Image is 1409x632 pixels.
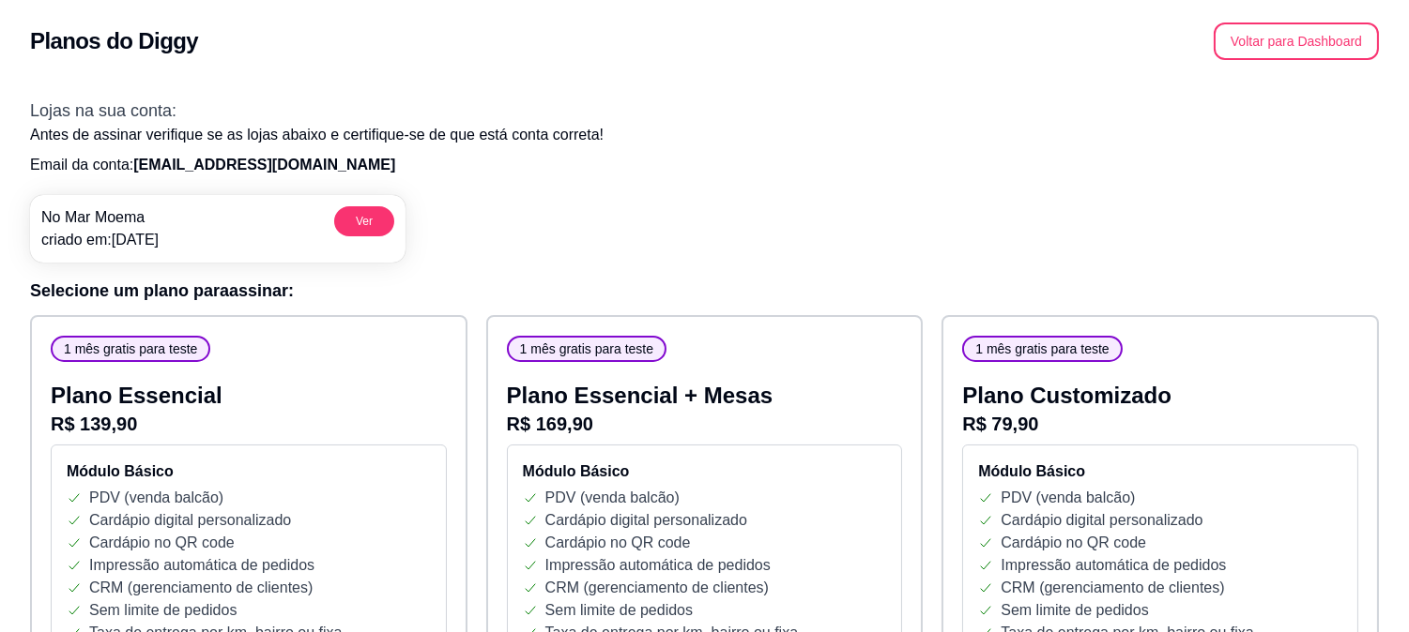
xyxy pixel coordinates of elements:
h4: Módulo Básico [523,460,887,483]
p: Impressão automática de pedidos [89,554,314,577]
p: R$ 139,90 [51,411,447,437]
p: CRM (gerenciamento de clientes) [1001,577,1224,599]
p: Plano Customizado [962,381,1358,411]
p: PDV (venda balcão) [1001,487,1135,509]
span: 1 mês gratis para teste [968,339,1116,358]
p: Cardápio digital personalizado [545,509,747,532]
h4: Módulo Básico [67,460,431,483]
p: Plano Essencial [51,381,447,411]
p: Impressão automática de pedidos [1001,554,1226,577]
p: CRM (gerenciamento de clientes) [545,577,769,599]
span: [EMAIL_ADDRESS][DOMAIN_NAME] [133,157,395,173]
p: Cardápio digital personalizado [89,509,291,532]
p: R$ 79,90 [962,411,1358,437]
a: No Mar Moemacriado em:[DATE]Ver [30,195,406,263]
p: PDV (venda balcão) [545,487,680,509]
button: Voltar para Dashboard [1214,23,1379,60]
button: Ver [334,206,394,236]
p: Plano Essencial + Mesas [507,381,903,411]
p: Email da conta: [30,154,1379,176]
p: Cardápio no QR code [89,532,235,554]
p: PDV (venda balcão) [89,487,223,509]
h2: Planos do Diggy [30,26,198,56]
p: Antes de assinar verifique se as lojas abaixo e certifique-se de que está conta correta! [30,124,1379,146]
h4: Módulo Básico [978,460,1342,483]
p: CRM (gerenciamento de clientes) [89,577,313,599]
p: Cardápio no QR code [1001,532,1146,554]
span: 1 mês gratis para teste [56,339,205,358]
p: Sem limite de pedidos [89,599,237,622]
h3: Selecione um plano para assinar : [30,278,1379,304]
p: No Mar Moema [41,206,159,229]
h3: Lojas na sua conta: [30,98,1379,124]
p: Sem limite de pedidos [545,599,693,622]
p: criado em: [DATE] [41,229,159,251]
span: 1 mês gratis para teste [513,339,661,358]
p: Cardápio digital personalizado [1001,509,1202,532]
p: R$ 169,90 [507,411,903,437]
p: Impressão automática de pedidos [545,554,771,577]
p: Cardápio no QR code [545,532,691,554]
a: Voltar para Dashboard [1214,33,1379,49]
p: Sem limite de pedidos [1001,599,1148,622]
